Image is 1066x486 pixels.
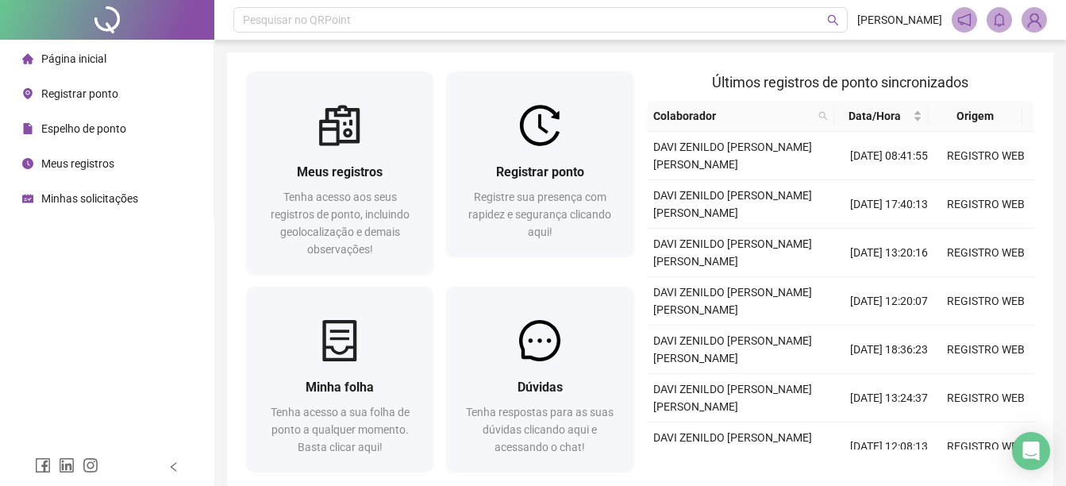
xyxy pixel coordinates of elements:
td: [DATE] 13:24:37 [841,374,937,422]
a: Minha folhaTenha acesso a sua folha de ponto a qualquer momento. Basta clicar aqui! [246,287,433,472]
span: DAVI ZENILDO [PERSON_NAME] [PERSON_NAME] [653,237,812,268]
span: Minhas solicitações [41,192,138,205]
span: Meus registros [41,157,114,170]
a: DúvidasTenha respostas para as suas dúvidas clicando aqui e acessando o chat! [446,287,633,472]
span: facebook [35,457,51,473]
span: Registrar ponto [496,164,584,179]
span: linkedin [59,457,75,473]
span: search [818,111,828,121]
span: clock-circle [22,158,33,169]
td: REGISTRO WEB [937,374,1034,422]
th: Origem [929,101,1022,132]
th: Data/Hora [834,101,928,132]
span: notification [957,13,972,27]
span: DAVI ZENILDO [PERSON_NAME] [PERSON_NAME] [653,383,812,413]
td: REGISTRO WEB [937,132,1034,180]
span: DAVI ZENILDO [PERSON_NAME] [PERSON_NAME] [653,189,812,219]
span: DAVI ZENILDO [PERSON_NAME] [PERSON_NAME] [653,431,812,461]
span: search [815,104,831,128]
td: [DATE] 08:41:55 [841,132,937,180]
a: Registrar pontoRegistre sua presença com rapidez e segurança clicando aqui! [446,71,633,256]
span: DAVI ZENILDO [PERSON_NAME] [PERSON_NAME] [653,334,812,364]
span: Página inicial [41,52,106,65]
span: Tenha respostas para as suas dúvidas clicando aqui e acessando o chat! [466,406,614,453]
span: Últimos registros de ponto sincronizados [712,74,968,91]
img: 91416 [1022,8,1046,32]
span: Dúvidas [518,380,563,395]
span: Tenha acesso a sua folha de ponto a qualquer momento. Basta clicar aqui! [271,406,410,453]
span: Minha folha [306,380,374,395]
span: Registre sua presença com rapidez e segurança clicando aqui! [468,191,611,238]
td: REGISTRO WEB [937,422,1034,471]
span: schedule [22,193,33,204]
span: Colaborador [653,107,813,125]
span: bell [992,13,1006,27]
span: Espelho de ponto [41,122,126,135]
span: Data/Hora [841,107,909,125]
td: REGISTRO WEB [937,229,1034,277]
span: left [168,461,179,472]
span: DAVI ZENILDO [PERSON_NAME] [PERSON_NAME] [653,141,812,171]
span: home [22,53,33,64]
span: file [22,123,33,134]
div: Open Intercom Messenger [1012,432,1050,470]
td: REGISTRO WEB [937,326,1034,374]
td: [DATE] 12:20:07 [841,277,937,326]
td: [DATE] 17:40:13 [841,180,937,229]
span: DAVI ZENILDO [PERSON_NAME] [PERSON_NAME] [653,286,812,316]
a: Meus registrosTenha acesso aos seus registros de ponto, incluindo geolocalização e demais observa... [246,71,433,274]
span: Meus registros [297,164,383,179]
span: environment [22,88,33,99]
td: REGISTRO WEB [937,277,1034,326]
td: [DATE] 18:36:23 [841,326,937,374]
td: REGISTRO WEB [937,180,1034,229]
td: [DATE] 13:20:16 [841,229,937,277]
td: [DATE] 12:08:13 [841,422,937,471]
span: instagram [83,457,98,473]
span: search [827,14,839,26]
span: [PERSON_NAME] [857,11,942,29]
span: Registrar ponto [41,87,118,100]
span: Tenha acesso aos seus registros de ponto, incluindo geolocalização e demais observações! [271,191,410,256]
